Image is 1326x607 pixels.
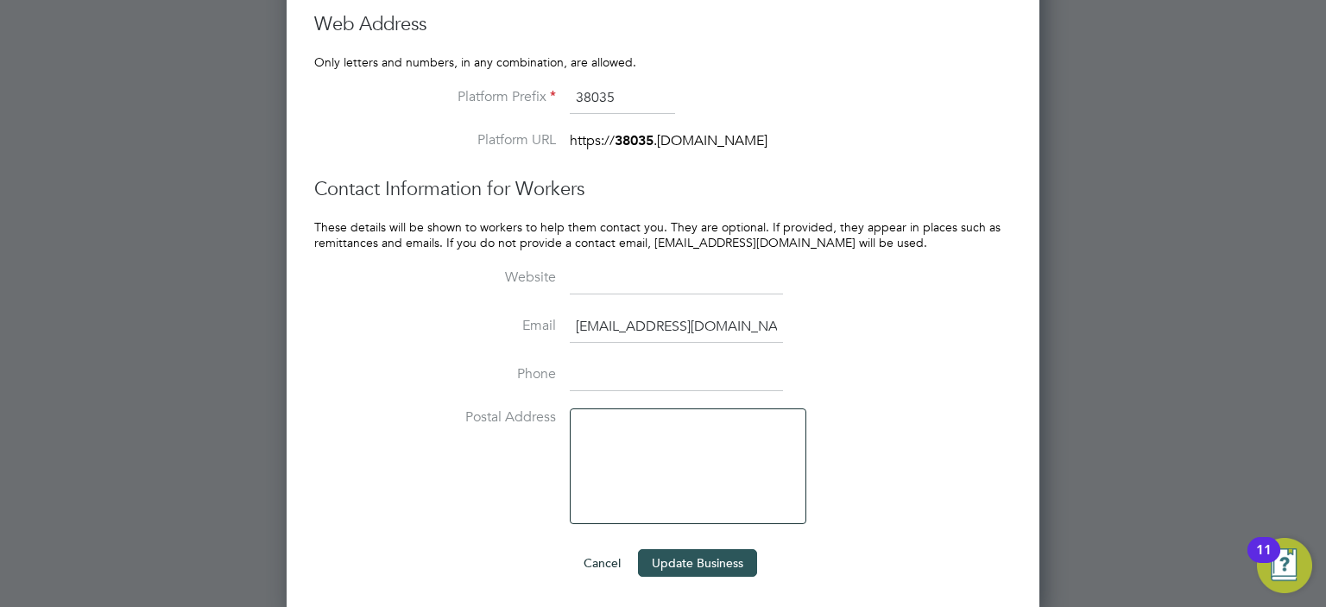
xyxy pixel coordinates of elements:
[638,549,757,577] button: Update Business
[615,132,654,149] strong: 38035
[383,131,556,149] label: Platform URL
[383,408,556,427] label: Postal Address
[1257,538,1312,593] button: Open Resource Center, 11 new notifications
[383,365,556,383] label: Phone
[383,269,556,287] label: Website
[314,12,1012,37] h3: Web Address
[383,88,556,106] label: Platform Prefix
[314,54,1012,70] p: Only letters and numbers, in any combination, are allowed.
[1256,550,1272,572] div: 11
[383,317,556,335] label: Email
[570,549,635,577] button: Cancel
[570,132,767,149] span: https:// .[DOMAIN_NAME]
[314,177,1012,202] h3: Contact Information for Workers
[314,219,1012,250] p: These details will be shown to workers to help them contact you. They are optional. If provided, ...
